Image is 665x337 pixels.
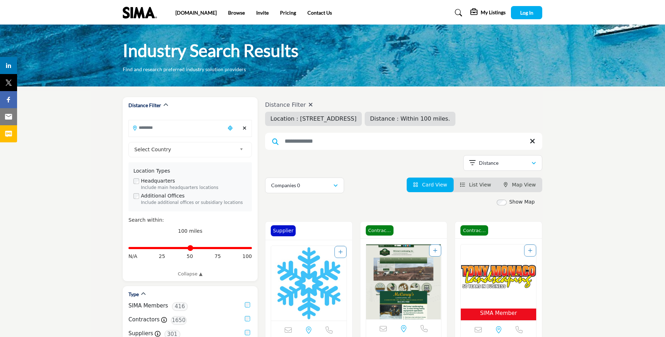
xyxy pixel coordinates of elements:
p: Distance [479,159,498,167]
h1: Industry Search Results [123,40,299,62]
a: View Card [413,182,447,188]
a: Open Listing in new tab [461,244,536,320]
a: Collapse ▲ [128,270,252,278]
a: Open Listing in new tab [366,244,442,319]
div: Choose your current location [225,121,236,136]
img: McCarey Landscaping Inc. [366,244,442,319]
a: [DOMAIN_NAME] [175,10,217,16]
span: N/A [128,253,137,260]
h5: My Listings [481,9,506,16]
div: Include main headquarters locations [141,185,247,191]
span: Card View [422,182,447,188]
div: Include additional offices or subsidiary locations [141,200,247,206]
button: Log In [511,6,542,19]
img: Site Logo [123,7,160,19]
a: Open Listing in new tab [271,246,347,321]
span: Distance : Within 100 miles. [370,115,450,122]
label: Contractors [128,316,160,324]
a: View List [460,182,491,188]
input: Suppliers checkbox [245,330,250,335]
span: Map View [512,182,536,188]
input: Contractors checkbox [245,316,250,321]
img: SS Direct [271,246,347,321]
span: Contractor [460,225,488,236]
input: Search Keyword [265,133,542,150]
span: List View [469,182,491,188]
a: Add To List [433,248,437,253]
span: Location : [STREET_ADDRESS] [270,115,357,122]
li: Card View [407,178,454,192]
span: 50 [187,253,193,260]
p: Supplier [273,227,294,235]
label: Show Map [509,198,535,206]
li: List View [454,178,498,192]
span: 1650 [171,316,187,325]
a: Search [448,7,467,19]
img: Tony Monaco Landscaping Inc [461,244,536,309]
div: Search within: [128,216,252,224]
button: Companies 0 [265,178,344,193]
div: My Listings [470,9,506,17]
a: Add To List [338,249,343,255]
span: SIMA Member [480,309,517,317]
span: 416 [172,302,188,311]
a: Invite [256,10,269,16]
a: Browse [228,10,245,16]
h2: Type [128,291,139,298]
span: Log In [520,10,533,16]
a: Contact Us [307,10,332,16]
a: Pricing [280,10,296,16]
span: 100 miles [178,228,202,234]
div: Location Types [133,167,247,175]
span: Contractor [366,225,394,236]
a: Add To List [528,248,532,253]
h2: Distance Filter [128,102,161,109]
a: Map View [504,182,536,188]
button: Distance [463,155,542,171]
p: Find and research preferred industry solution providers [123,66,246,73]
span: 75 [215,253,221,260]
p: Companies 0 [271,182,300,189]
span: 100 [242,253,252,260]
input: Search Location [129,121,225,135]
input: SIMA Members checkbox [245,302,250,307]
h4: Distance Filter [265,101,455,108]
span: 25 [159,253,165,260]
label: Additional Offices [141,192,185,200]
div: Clear search location [239,121,250,136]
label: SIMA Members [128,302,168,310]
span: Select Country [134,145,237,154]
li: Map View [497,178,542,192]
label: Headquarters [141,177,175,185]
